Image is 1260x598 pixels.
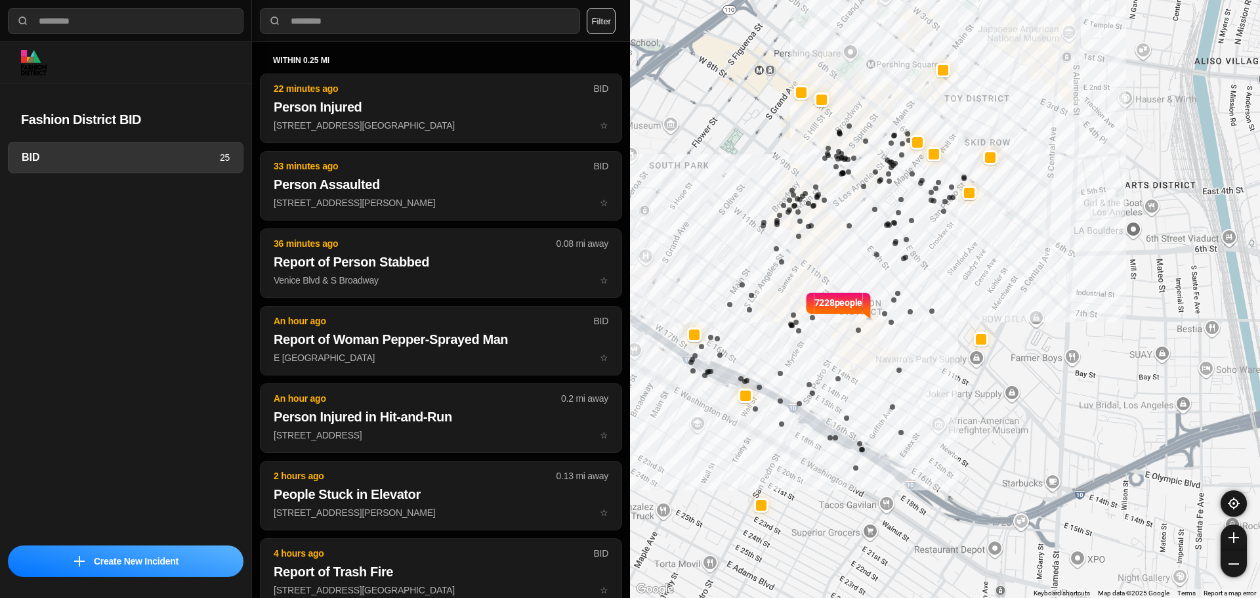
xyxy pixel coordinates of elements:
[1228,559,1239,569] img: zoom-out
[274,253,608,271] h2: Report of Person Stabbed
[556,469,608,482] p: 0.13 mi away
[8,545,243,577] button: iconCreate New Incident
[600,198,608,208] span: star
[260,461,622,530] button: 2 hours ago0.13 mi awayPeople Stuck in Elevator[STREET_ADDRESS][PERSON_NAME]star
[862,291,872,320] img: notch
[260,383,622,453] button: An hour ago0.2 mi awayPerson Injured in Hit-and-Run[STREET_ADDRESS]star
[274,82,593,95] p: 22 minutes ago
[274,175,608,194] h2: Person Assaulted
[74,556,85,566] img: icon
[260,228,622,298] button: 36 minutes ago0.08 mi awayReport of Person StabbedVenice Blvd & S Broadwaystar
[1221,490,1247,517] button: recenter
[600,120,608,131] span: star
[260,197,622,208] a: 33 minutes agoBIDPerson Assaulted[STREET_ADDRESS][PERSON_NAME]star
[21,50,47,75] img: logo
[260,274,622,286] a: 36 minutes ago0.08 mi awayReport of Person StabbedVenice Blvd & S Broadwaystar
[260,429,622,440] a: An hour ago0.2 mi awayPerson Injured in Hit-and-Run[STREET_ADDRESS]star
[260,119,622,131] a: 22 minutes agoBIDPerson Injured[STREET_ADDRESS][GEOGRAPHIC_DATA]star
[1228,532,1239,543] img: zoom-in
[600,352,608,363] span: star
[22,150,220,165] h3: BID
[814,296,863,325] p: 7228 people
[220,151,230,164] p: 25
[1034,589,1090,598] button: Keyboard shortcuts
[274,547,593,560] p: 4 hours ago
[274,506,608,519] p: [STREET_ADDRESS][PERSON_NAME]
[600,585,608,595] span: star
[274,196,608,209] p: [STREET_ADDRESS][PERSON_NAME]
[16,14,30,28] img: search
[600,507,608,518] span: star
[94,555,178,568] p: Create New Incident
[268,14,282,28] img: search
[274,485,608,503] h2: People Stuck in Elevator
[633,581,677,598] a: Open this area in Google Maps (opens a new window)
[274,314,593,328] p: An hour ago
[260,306,622,375] button: An hour agoBIDReport of Woman Pepper-Sprayed ManE [GEOGRAPHIC_DATA]star
[260,507,622,518] a: 2 hours ago0.13 mi awayPeople Stuck in Elevator[STREET_ADDRESS][PERSON_NAME]star
[274,469,556,482] p: 2 hours ago
[274,330,608,349] h2: Report of Woman Pepper-Sprayed Man
[260,151,622,221] button: 33 minutes agoBIDPerson Assaulted[STREET_ADDRESS][PERSON_NAME]star
[593,547,608,560] p: BID
[805,291,814,320] img: notch
[260,584,622,595] a: 4 hours agoBIDReport of Trash Fire[STREET_ADDRESS][GEOGRAPHIC_DATA]star
[633,581,677,598] img: Google
[561,392,608,405] p: 0.2 mi away
[1228,498,1240,509] img: recenter
[600,275,608,286] span: star
[274,408,608,426] h2: Person Injured in Hit-and-Run
[587,8,616,34] button: Filter
[1098,589,1169,597] span: Map data ©2025 Google
[274,392,561,405] p: An hour ago
[600,430,608,440] span: star
[274,584,608,597] p: [STREET_ADDRESS][GEOGRAPHIC_DATA]
[8,142,243,173] a: BID25
[593,314,608,328] p: BID
[1204,589,1256,597] a: Report a map error
[260,74,622,143] button: 22 minutes agoBIDPerson Injured[STREET_ADDRESS][GEOGRAPHIC_DATA]star
[1221,551,1247,577] button: zoom-out
[593,160,608,173] p: BID
[274,98,608,116] h2: Person Injured
[274,351,608,364] p: E [GEOGRAPHIC_DATA]
[273,55,609,66] h5: within 0.25 mi
[21,110,230,129] h2: Fashion District BID
[274,429,608,442] p: [STREET_ADDRESS]
[260,352,622,363] a: An hour agoBIDReport of Woman Pepper-Sprayed ManE [GEOGRAPHIC_DATA]star
[274,237,556,250] p: 36 minutes ago
[274,160,593,173] p: 33 minutes ago
[274,274,608,287] p: Venice Blvd & S Broadway
[556,237,608,250] p: 0.08 mi away
[593,82,608,95] p: BID
[1221,524,1247,551] button: zoom-in
[1177,589,1196,597] a: Terms (opens in new tab)
[274,563,608,581] h2: Report of Trash Fire
[274,119,608,132] p: [STREET_ADDRESS][GEOGRAPHIC_DATA]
